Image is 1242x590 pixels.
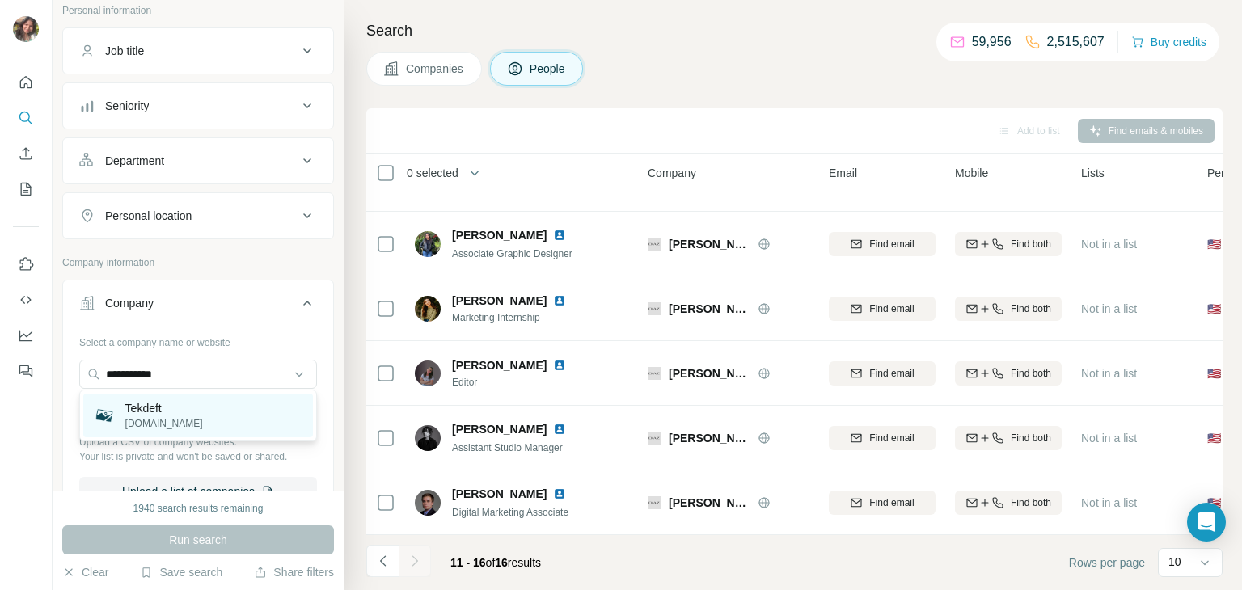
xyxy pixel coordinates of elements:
[1207,301,1221,317] span: 🇺🇸
[1081,302,1137,315] span: Not in a list
[553,487,566,500] img: LinkedIn logo
[869,237,914,251] span: Find email
[93,404,116,427] img: Tekdeft
[63,141,333,180] button: Department
[955,426,1062,450] button: Find both
[955,361,1062,386] button: Find both
[1207,430,1221,446] span: 🇺🇸
[105,98,149,114] div: Seniority
[648,165,696,181] span: Company
[648,432,661,445] img: Logo of Diaz Ad Group
[13,250,39,279] button: Use Surfe on LinkedIn
[105,153,164,169] div: Department
[669,301,750,317] span: [PERSON_NAME] Ad Group
[829,165,857,181] span: Email
[829,426,936,450] button: Find email
[1207,365,1221,381] span: 🇺🇸
[553,423,566,436] img: LinkedIn logo
[669,430,750,446] span: [PERSON_NAME] Ad Group
[452,310,585,325] span: Marketing Internship
[63,32,333,70] button: Job title
[1011,301,1051,316] span: Find both
[452,227,547,243] span: [PERSON_NAME]
[1069,554,1145,571] span: Rows per page
[452,486,547,502] span: [PERSON_NAME]
[452,507,568,518] span: Digital Marketing Associate
[63,284,333,329] button: Company
[452,248,572,259] span: Associate Graphic Designer
[1081,496,1137,509] span: Not in a list
[452,375,585,390] span: Editor
[13,139,39,168] button: Enrich CSV
[1011,366,1051,381] span: Find both
[1081,238,1137,251] span: Not in a list
[450,556,486,569] span: 11 - 16
[1011,431,1051,445] span: Find both
[406,61,465,77] span: Companies
[105,43,144,59] div: Job title
[13,285,39,314] button: Use Surfe API
[13,175,39,204] button: My lists
[415,231,441,257] img: Avatar
[13,16,39,42] img: Avatar
[648,302,661,315] img: Logo of Diaz Ad Group
[869,301,914,316] span: Find email
[829,297,936,321] button: Find email
[1081,165,1105,181] span: Lists
[452,357,547,373] span: [PERSON_NAME]
[62,255,334,270] p: Company information
[869,495,914,510] span: Find email
[1081,367,1137,380] span: Not in a list
[1207,495,1221,511] span: 🇺🇸
[105,208,192,224] div: Personal location
[133,501,264,516] div: 1940 search results remaining
[829,232,936,256] button: Find email
[105,295,154,311] div: Company
[1081,432,1137,445] span: Not in a list
[1011,237,1051,251] span: Find both
[13,68,39,97] button: Quick start
[669,236,750,252] span: [PERSON_NAME] Ad Group
[79,329,317,350] div: Select a company name or website
[125,400,203,416] p: Tekdeft
[829,491,936,515] button: Find email
[955,491,1062,515] button: Find both
[869,431,914,445] span: Find email
[648,238,661,251] img: Logo of Diaz Ad Group
[553,229,566,242] img: LinkedIn logo
[13,321,39,350] button: Dashboard
[407,165,458,181] span: 0 selected
[955,165,988,181] span: Mobile
[62,564,108,580] button: Clear
[415,425,441,451] img: Avatar
[869,366,914,381] span: Find email
[1047,32,1105,52] p: 2,515,607
[13,103,39,133] button: Search
[972,32,1012,52] p: 59,956
[450,556,541,569] span: results
[13,356,39,386] button: Feedback
[669,365,750,381] span: [PERSON_NAME] Ad Group
[62,3,334,18] p: Personal information
[452,293,547,309] span: [PERSON_NAME]
[140,564,222,580] button: Save search
[648,496,661,509] img: Logo of Diaz Ad Group
[495,556,508,569] span: 16
[415,296,441,322] img: Avatar
[1187,503,1226,542] div: Open Intercom Messenger
[254,564,334,580] button: Share filters
[415,490,441,516] img: Avatar
[63,86,333,125] button: Seniority
[553,294,566,307] img: LinkedIn logo
[669,495,750,511] span: [PERSON_NAME] Ad Group
[79,435,317,449] p: Upload a CSV of company websites.
[452,421,547,437] span: [PERSON_NAME]
[530,61,567,77] span: People
[452,442,563,453] span: Assistant Studio Manager
[829,361,936,386] button: Find email
[63,196,333,235] button: Personal location
[79,477,317,506] button: Upload a list of companies
[1207,236,1221,252] span: 🇺🇸
[955,297,1062,321] button: Find both
[1131,31,1206,53] button: Buy credits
